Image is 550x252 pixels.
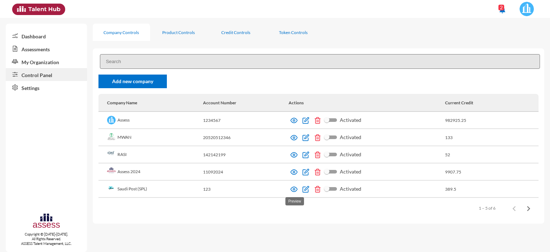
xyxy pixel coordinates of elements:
[32,213,61,230] img: assesscompany-logo.png
[203,163,289,181] td: 11092024
[203,146,289,163] td: 142142199
[498,5,504,10] div: 2
[340,116,361,124] span: Activated
[221,30,250,35] div: Credit Controls
[98,112,203,129] td: Assess
[445,181,539,198] td: 389.5
[203,129,289,146] td: 20520512346
[203,112,289,129] td: 1234567
[445,112,539,129] td: 982925.25
[445,163,539,181] td: 9907.75
[203,181,289,198] td: 123
[279,30,308,35] div: Token Controls
[340,167,361,176] span: Activated
[445,100,473,105] div: Current Credit
[507,201,521,215] button: Previous page
[340,133,361,142] span: Activated
[98,163,203,181] td: Assess 2024
[6,42,87,55] a: Assessments
[98,181,203,198] td: Saudi Post (SPL)
[98,129,203,146] td: MWAN
[445,100,530,105] div: Current Credit
[100,54,540,69] input: Search
[479,205,496,211] div: 1 – 5 of 6
[289,100,304,105] div: Actions
[6,68,87,81] a: Control Panel
[498,5,507,14] mat-icon: notifications
[521,201,536,215] button: Next page
[107,100,203,105] div: Company Name
[340,185,361,193] span: Activated
[445,146,539,163] td: 52
[6,29,87,42] a: Dashboard
[340,150,361,159] span: Activated
[6,232,87,246] p: Copyright © [DATE]-[DATE]. All Rights Reserved. ASSESS Talent Management, LLC.
[6,55,87,68] a: My Organization
[162,30,195,35] div: Product Controls
[445,129,539,146] td: 133
[98,146,203,163] td: RASI
[203,100,289,105] div: Account Number
[98,75,167,88] a: Add new company
[6,81,87,94] a: Settings
[289,100,445,105] div: Actions
[203,100,236,105] div: Account Number
[103,30,139,35] div: Company Controls
[107,100,137,105] div: Company Name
